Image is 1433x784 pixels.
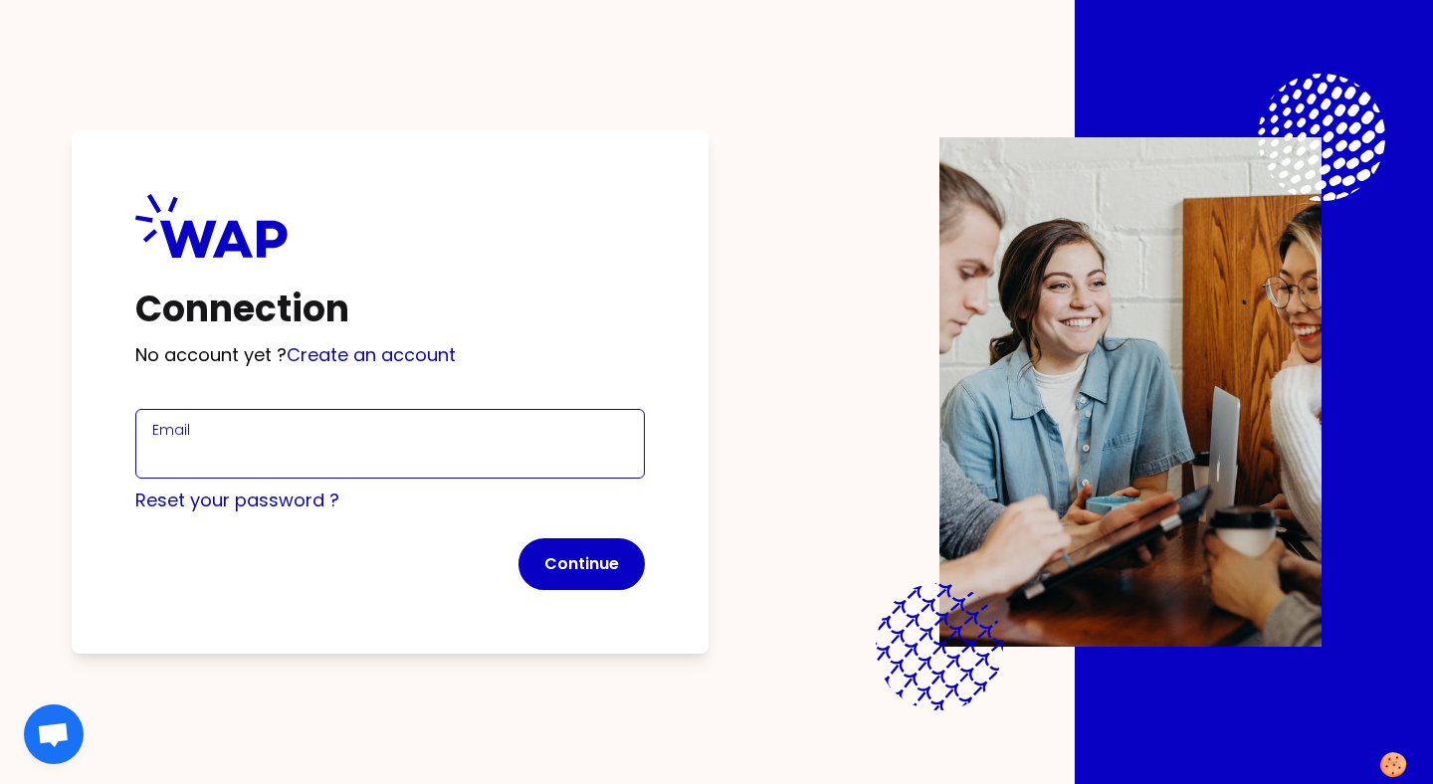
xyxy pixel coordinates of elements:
div: Open chat [24,704,84,764]
p: No account yet ? [135,341,645,369]
a: Create an account [287,342,456,367]
img: Description [939,137,1322,647]
label: Email [152,420,190,440]
a: Reset your password ? [135,488,339,512]
button: Continue [518,538,645,590]
h1: Connection [135,290,645,329]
